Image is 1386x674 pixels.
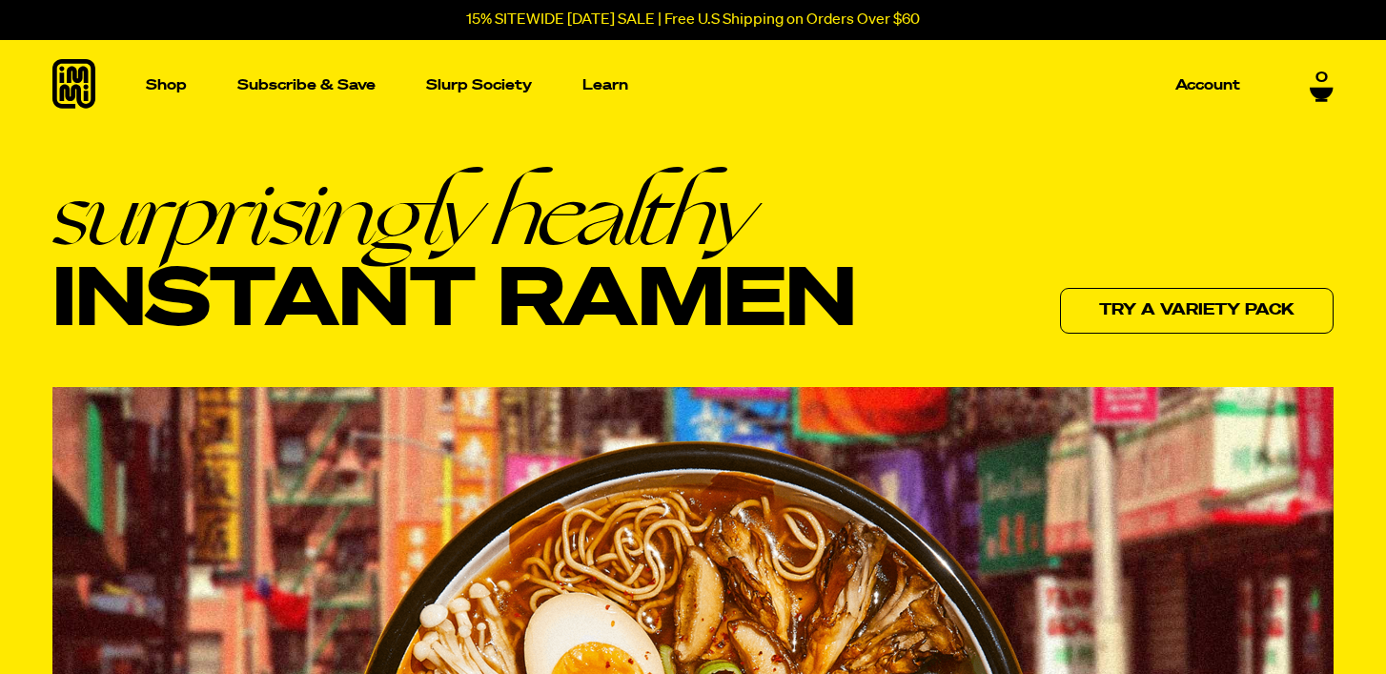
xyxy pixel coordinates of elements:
[230,71,383,100] a: Subscribe & Save
[146,78,187,92] p: Shop
[138,40,1248,131] nav: Main navigation
[426,78,532,92] p: Slurp Society
[1315,70,1328,87] span: 0
[237,78,376,92] p: Subscribe & Save
[1310,70,1334,102] a: 0
[52,169,856,258] em: surprisingly healthy
[582,78,628,92] p: Learn
[1168,71,1248,100] a: Account
[575,40,636,131] a: Learn
[1175,78,1240,92] p: Account
[138,40,194,131] a: Shop
[1060,288,1334,334] a: Try a variety pack
[418,71,540,100] a: Slurp Society
[52,169,856,347] h1: Instant Ramen
[466,11,920,29] p: 15% SITEWIDE [DATE] SALE | Free U.S Shipping on Orders Over $60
